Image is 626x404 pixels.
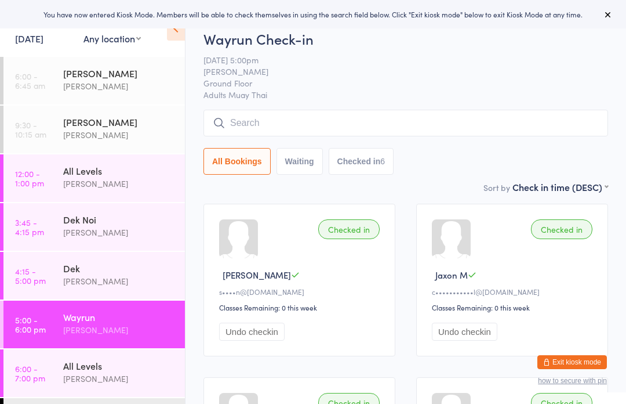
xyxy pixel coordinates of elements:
a: 6:00 -6:45 am[PERSON_NAME][PERSON_NAME] [3,57,185,104]
button: All Bookings [203,148,271,175]
a: 5:00 -6:00 pmWayrun[PERSON_NAME] [3,301,185,348]
div: [PERSON_NAME] [63,275,175,288]
div: [PERSON_NAME] [63,372,175,385]
div: [PERSON_NAME] [63,226,175,239]
div: All Levels [63,164,175,177]
time: 6:00 - 6:45 am [15,71,45,90]
a: [DATE] [15,32,43,45]
div: Wayrun [63,311,175,323]
div: You have now entered Kiosk Mode. Members will be able to check themselves in using the search fie... [19,9,607,19]
div: [PERSON_NAME] [63,116,175,128]
div: [PERSON_NAME] [63,67,175,80]
span: [DATE] 5:00pm [203,54,590,66]
time: 6:00 - 7:00 pm [15,364,45,383]
span: Adults Muay Thai [203,89,608,100]
div: [PERSON_NAME] [63,177,175,190]
div: [PERSON_NAME] [63,128,175,142]
time: 5:00 - 6:00 pm [15,315,46,334]
button: how to secure with pin [538,377,607,385]
time: 3:45 - 4:15 pm [15,218,44,236]
button: Undo checkin [432,323,497,341]
a: 4:15 -5:00 pmDek[PERSON_NAME] [3,252,185,300]
span: Ground Floor [203,77,590,89]
div: Dek Noi [63,213,175,226]
input: Search [203,110,608,136]
button: Undo checkin [219,323,285,341]
div: All Levels [63,359,175,372]
div: Checked in [531,219,592,239]
time: 4:15 - 5:00 pm [15,266,46,285]
div: Classes Remaining: 0 this week [219,302,383,312]
button: Waiting [276,148,323,175]
div: [PERSON_NAME] [63,323,175,337]
div: Any location [83,32,141,45]
a: 6:00 -7:00 pmAll Levels[PERSON_NAME] [3,349,185,397]
button: Checked in6 [329,148,394,175]
time: 12:00 - 1:00 pm [15,169,44,187]
div: Dek [63,262,175,275]
a: 3:45 -4:15 pmDek Noi[PERSON_NAME] [3,203,185,251]
label: Sort by [483,182,510,193]
span: Jaxon M [435,269,468,281]
div: [PERSON_NAME] [63,80,175,93]
div: c•••••••••••l@[DOMAIN_NAME] [432,287,596,297]
button: Exit kiosk mode [537,355,607,369]
span: [PERSON_NAME] [203,66,590,77]
time: 9:30 - 10:15 am [15,120,46,139]
div: s••••n@[DOMAIN_NAME] [219,287,383,297]
a: 9:30 -10:15 am[PERSON_NAME][PERSON_NAME] [3,106,185,153]
div: Checked in [318,219,380,239]
span: [PERSON_NAME] [223,269,291,281]
div: Classes Remaining: 0 this week [432,302,596,312]
div: 6 [380,157,385,166]
div: Check in time (DESC) [512,181,608,193]
h2: Wayrun Check-in [203,29,608,48]
a: 12:00 -1:00 pmAll Levels[PERSON_NAME] [3,154,185,202]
